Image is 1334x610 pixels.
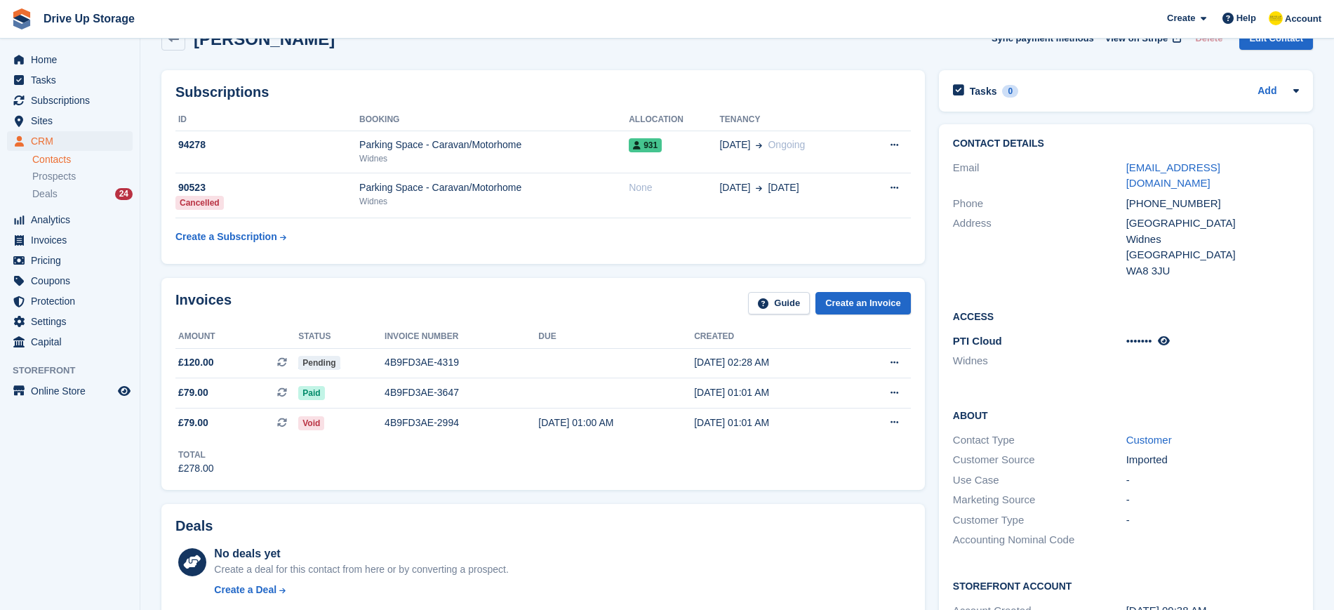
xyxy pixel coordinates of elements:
[194,29,335,48] h2: [PERSON_NAME]
[815,292,911,315] a: Create an Invoice
[175,180,359,195] div: 90523
[1126,335,1152,347] span: •••••••
[175,292,232,315] h2: Invoices
[1105,32,1168,46] span: View on Stripe
[953,160,1126,192] div: Email
[538,326,694,348] th: Due
[31,312,115,331] span: Settings
[31,230,115,250] span: Invoices
[1126,263,1300,279] div: WA8 3JU
[1126,247,1300,263] div: [GEOGRAPHIC_DATA]
[359,138,629,152] div: Parking Space - Caravan/Motorhome
[7,251,133,270] a: menu
[1126,434,1172,446] a: Customer
[116,383,133,399] a: Preview store
[1126,512,1300,529] div: -
[1126,161,1220,190] a: [EMAIL_ADDRESS][DOMAIN_NAME]
[694,416,850,430] div: [DATE] 01:01 AM
[768,180,799,195] span: [DATE]
[1126,216,1300,232] div: [GEOGRAPHIC_DATA]
[953,432,1126,449] div: Contact Type
[175,138,359,152] div: 94278
[953,472,1126,489] div: Use Case
[953,492,1126,508] div: Marketing Source
[178,355,214,370] span: £120.00
[31,131,115,151] span: CRM
[385,416,538,430] div: 4B9FD3AE-2994
[694,355,850,370] div: [DATE] 02:28 AM
[1126,492,1300,508] div: -
[31,210,115,230] span: Analytics
[1236,11,1256,25] span: Help
[38,7,140,30] a: Drive Up Storage
[385,326,538,348] th: Invoice number
[298,386,324,400] span: Paid
[31,381,115,401] span: Online Store
[538,416,694,430] div: [DATE] 01:00 AM
[175,109,359,131] th: ID
[31,111,115,131] span: Sites
[7,131,133,151] a: menu
[1189,27,1228,50] button: Delete
[31,251,115,270] span: Pricing
[178,385,208,400] span: £79.00
[178,416,208,430] span: £79.00
[31,332,115,352] span: Capital
[7,230,133,250] a: menu
[7,271,133,291] a: menu
[694,326,850,348] th: Created
[175,224,286,250] a: Create a Subscription
[953,335,1002,347] span: PTI Cloud
[359,152,629,165] div: Widnes
[214,562,508,577] div: Create a deal for this contact from here or by converting a prospect.
[1258,84,1276,100] a: Add
[7,70,133,90] a: menu
[175,196,224,210] div: Cancelled
[214,583,276,597] div: Create a Deal
[1269,11,1283,25] img: Crispin Vitoria
[11,8,32,29] img: stora-icon-8386f47178a22dfd0bd8f6a31ec36ba5ce8667c1dd55bd0f319d3a0aa187defe.svg
[1126,472,1300,489] div: -
[385,355,538,370] div: 4B9FD3AE-4319
[7,91,133,110] a: menu
[1285,12,1321,26] span: Account
[953,309,1300,323] h2: Access
[31,271,115,291] span: Coupons
[694,385,850,400] div: [DATE] 01:01 AM
[953,216,1126,279] div: Address
[32,169,133,184] a: Prospects
[992,27,1094,50] button: Sync payment methods
[31,291,115,311] span: Protection
[970,85,997,98] h2: Tasks
[7,111,133,131] a: menu
[298,416,324,430] span: Void
[32,170,76,183] span: Prospects
[115,188,133,200] div: 24
[1100,27,1185,50] a: View on Stripe
[175,84,911,100] h2: Subscriptions
[1239,27,1313,50] a: Edit Contact
[1167,11,1195,25] span: Create
[629,180,719,195] div: None
[178,449,214,461] div: Total
[32,153,133,166] a: Contacts
[1126,452,1300,468] div: Imported
[748,292,810,315] a: Guide
[719,180,750,195] span: [DATE]
[953,138,1300,150] h2: Contact Details
[719,138,750,152] span: [DATE]
[953,532,1126,548] div: Accounting Nominal Code
[1126,232,1300,248] div: Widnes
[7,312,133,331] a: menu
[7,50,133,69] a: menu
[31,91,115,110] span: Subscriptions
[175,518,213,534] h2: Deals
[359,195,629,208] div: Widnes
[629,109,719,131] th: Allocation
[359,180,629,195] div: Parking Space - Caravan/Motorhome
[953,512,1126,529] div: Customer Type
[13,364,140,378] span: Storefront
[7,210,133,230] a: menu
[953,196,1126,212] div: Phone
[1002,85,1018,98] div: 0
